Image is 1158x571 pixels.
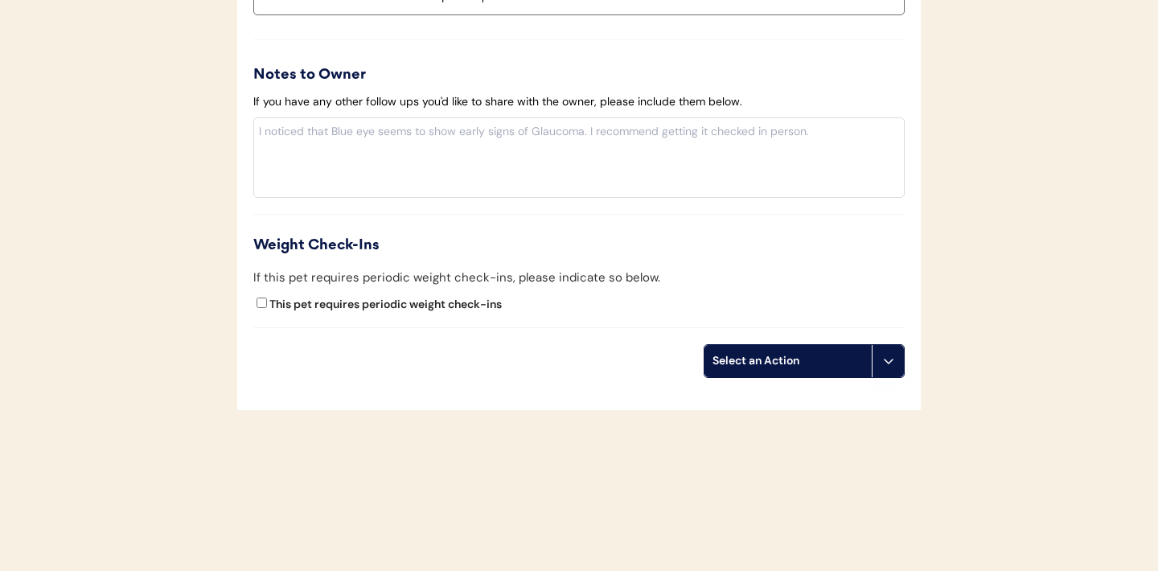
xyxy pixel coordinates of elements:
[269,297,502,311] label: This pet requires periodic weight check-ins
[253,235,905,257] div: Weight Check-Ins
[253,269,660,287] div: If this pet requires periodic weight check-ins, please indicate so below.
[712,353,864,369] div: Select an Action
[253,94,742,110] div: If you have any other follow ups you'd like to share with the owner, please include them below.
[253,64,905,86] div: Notes to Owner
